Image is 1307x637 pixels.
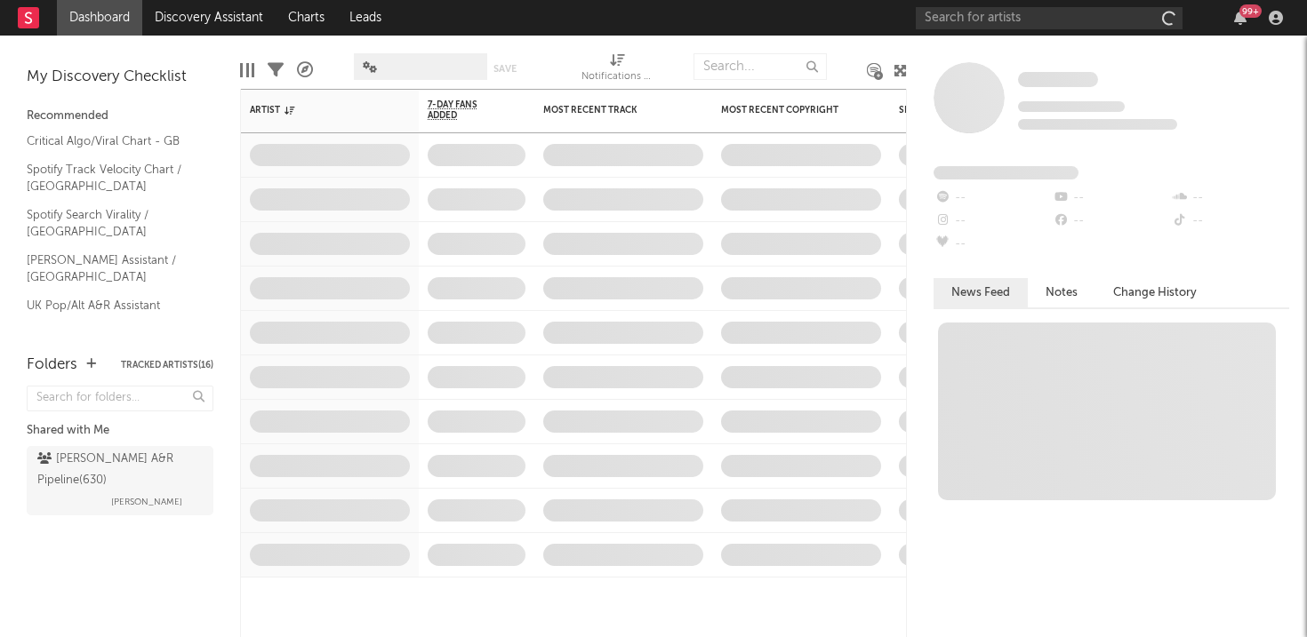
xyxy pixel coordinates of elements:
div: -- [1052,187,1170,210]
div: [PERSON_NAME] A&R Pipeline ( 630 ) [37,449,198,491]
button: Save [493,64,517,74]
button: News Feed [934,278,1028,307]
div: Spotify Monthly Listeners [899,105,1032,115]
div: 99 + [1239,4,1262,18]
div: Edit Columns [240,44,254,96]
span: Fans Added by Platform [934,166,1078,179]
div: -- [1171,187,1289,210]
a: [PERSON_NAME] Assistant / [GEOGRAPHIC_DATA] [27,251,196,287]
div: Notifications (Artist) [581,44,653,96]
a: Some Artist [1018,71,1098,89]
button: 99+ [1234,11,1247,25]
div: Recommended [27,106,213,127]
div: Most Recent Track [543,105,677,115]
div: Artist [250,105,383,115]
div: Notifications (Artist) [581,67,653,88]
div: Folders [27,354,77,376]
span: [PERSON_NAME] [111,491,182,513]
input: Search for folders... [27,386,213,411]
a: Spotify Search Virality / [GEOGRAPHIC_DATA] [27,205,196,242]
div: -- [934,187,1052,210]
div: A&R Pipeline [297,44,313,96]
button: Notes [1028,278,1095,307]
span: Some Artist [1018,72,1098,87]
a: Spotify Track Velocity Chart / [GEOGRAPHIC_DATA] [27,160,196,196]
a: [PERSON_NAME] A&R Pipeline(630)[PERSON_NAME] [27,446,213,515]
a: UK Pop/Alt A&R Assistant [27,296,196,315]
div: -- [1171,210,1289,233]
span: 0 fans last week [1018,119,1177,130]
div: -- [934,210,1052,233]
button: Change History [1095,278,1215,307]
div: -- [1052,210,1170,233]
button: Tracked Artists(16) [121,361,213,370]
input: Search... [694,53,827,80]
div: -- [934,233,1052,256]
div: Shared with Me [27,420,213,442]
input: Search for artists [916,7,1183,29]
a: Critical Algo/Viral Chart - GB [27,131,196,151]
span: Tracking Since: [DATE] [1018,101,1125,112]
span: 7-Day Fans Added [428,100,499,121]
div: Most Recent Copyright [721,105,854,115]
div: My Discovery Checklist [27,67,213,88]
div: Filters [268,44,284,96]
